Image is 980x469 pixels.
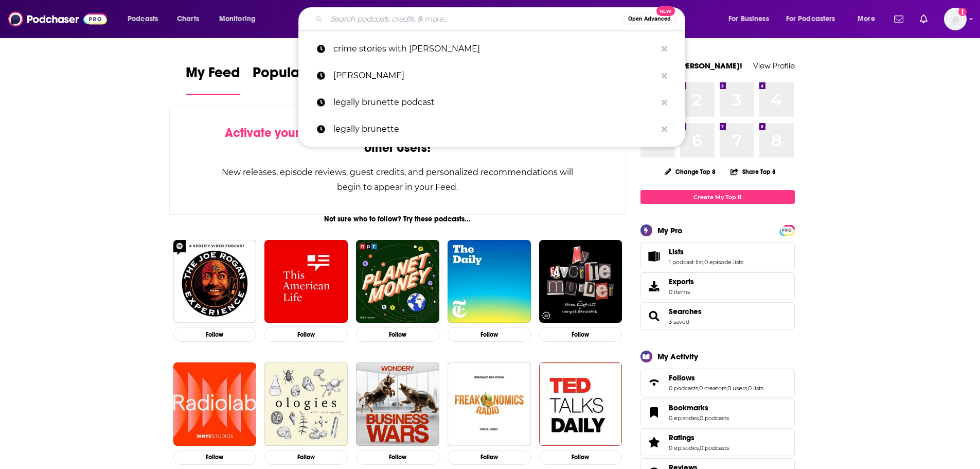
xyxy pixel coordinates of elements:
[333,116,656,143] p: legally brunette
[699,414,700,422] span: ,
[356,327,439,342] button: Follow
[704,258,743,266] a: 0 episode lists
[120,11,171,27] button: open menu
[253,64,340,88] span: Popular Feed
[644,405,665,420] a: Bookmarks
[186,64,240,95] a: My Feed
[253,64,340,95] a: Popular Feed
[212,11,269,27] button: open menu
[333,62,656,89] p: emily simpson
[700,414,729,422] a: 0 podcasts
[623,13,675,25] button: Open AdvancedNew
[658,165,722,178] button: Change Top 8
[186,64,240,88] span: My Feed
[669,373,763,383] a: Follows
[748,385,763,392] a: 0 lists
[747,385,748,392] span: ,
[264,327,348,342] button: Follow
[173,362,257,446] a: Radiolab
[327,11,623,27] input: Search podcasts, credits, & more...
[640,398,795,426] span: Bookmarks
[944,8,967,30] button: Show profile menu
[786,12,835,26] span: For Podcasters
[944,8,967,30] span: Logged in as ABolliger
[640,272,795,300] a: Exports
[728,12,769,26] span: For Business
[703,258,704,266] span: ,
[298,116,685,143] a: legally brunette
[448,240,531,323] a: The Daily
[669,288,694,296] span: 0 items
[726,385,727,392] span: ,
[699,385,726,392] a: 0 creators
[669,277,694,286] span: Exports
[700,444,729,451] a: 0 podcasts
[669,444,699,451] a: 0 episodes
[669,318,689,325] a: 3 saved
[669,247,684,256] span: Lists
[657,225,683,235] div: My Pro
[225,125,330,141] span: Activate your Feed
[448,450,531,465] button: Follow
[944,8,967,30] img: User Profile
[539,450,622,465] button: Follow
[656,6,675,16] span: New
[640,302,795,330] span: Searches
[669,307,702,316] a: Searches
[644,309,665,323] a: Searches
[657,352,698,361] div: My Activity
[173,240,257,323] a: The Joe Rogan Experience
[356,240,439,323] img: Planet Money
[169,215,627,223] div: Not sure who to follow? Try these podcasts...
[8,9,107,29] img: Podchaser - Follow, Share and Rate Podcasts
[173,327,257,342] button: Follow
[644,279,665,293] span: Exports
[356,362,439,446] img: Business Wars
[727,385,747,392] a: 0 users
[644,435,665,449] a: Ratings
[177,12,199,26] span: Charts
[958,8,967,16] svg: Add a profile image
[669,403,708,412] span: Bookmarks
[730,162,776,182] button: Share Top 8
[539,327,622,342] button: Follow
[221,126,575,155] div: by following Podcasts, Creators, Lists, and other Users!
[669,247,743,256] a: Lists
[640,190,795,204] a: Create My Top 8
[781,226,793,234] a: PRO
[298,89,685,116] a: legally brunette podcast
[264,240,348,323] img: This American Life
[640,369,795,396] span: Follows
[356,450,439,465] button: Follow
[173,450,257,465] button: Follow
[779,11,850,27] button: open menu
[219,12,256,26] span: Monitoring
[298,62,685,89] a: [PERSON_NAME]
[858,12,875,26] span: More
[644,249,665,264] a: Lists
[333,36,656,62] p: crime stories with nancy grace
[916,10,932,28] a: Show notifications dropdown
[448,362,531,446] img: Freakonomics Radio
[128,12,158,26] span: Podcasts
[699,444,700,451] span: ,
[264,362,348,446] img: Ologies with Alie Ward
[640,61,742,71] a: Welcome [PERSON_NAME]!
[644,375,665,390] a: Follows
[669,414,699,422] a: 0 episodes
[640,428,795,456] span: Ratings
[539,240,622,323] a: My Favorite Murder with Karen Kilgariff and Georgia Hardstark
[539,362,622,446] img: TED Talks Daily
[333,89,656,116] p: legally brunette podcast
[669,258,703,266] a: 1 podcast list
[298,36,685,62] a: crime stories with [PERSON_NAME]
